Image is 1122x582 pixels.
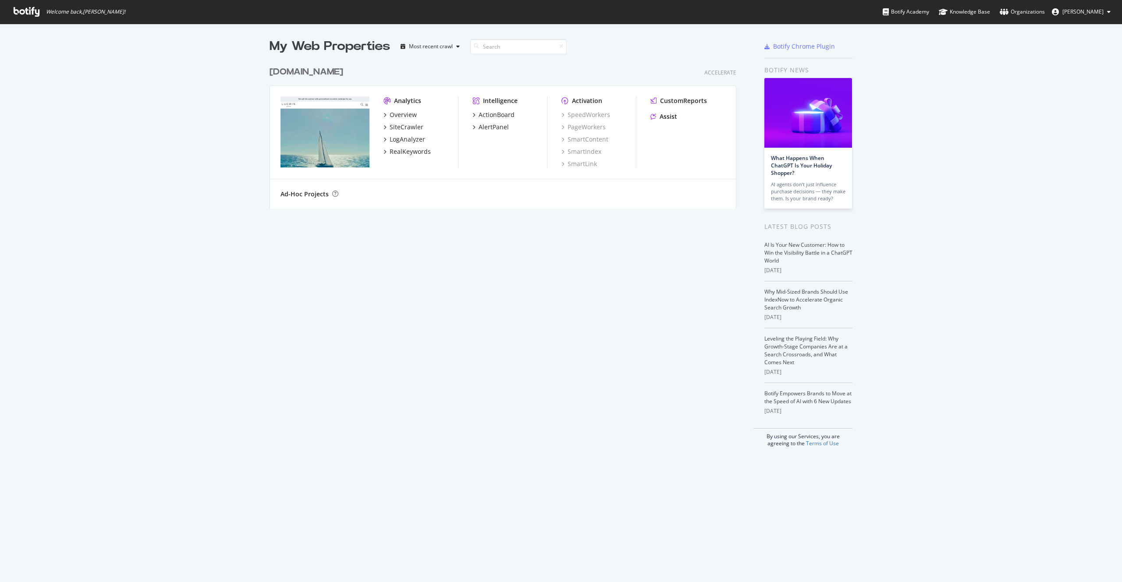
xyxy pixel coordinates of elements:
a: SiteCrawler [383,123,423,131]
img: lucrin.com [280,96,369,167]
div: Latest Blog Posts [764,222,852,231]
div: Accelerate [704,69,736,76]
div: Botify news [764,65,852,75]
button: [PERSON_NAME] [1045,5,1118,19]
a: Why Mid-Sized Brands Should Use IndexNow to Accelerate Organic Search Growth [764,288,848,311]
div: RealKeywords [390,147,431,156]
a: ActionBoard [472,110,515,119]
div: ActionBoard [479,110,515,119]
a: PageWorkers [561,123,606,131]
a: RealKeywords [383,147,431,156]
div: Organizations [1000,7,1045,16]
a: SpeedWorkers [561,110,610,119]
div: [DATE] [764,313,852,321]
a: SmartIndex [561,147,601,156]
a: What Happens When ChatGPT Is Your Holiday Shopper? [771,154,832,177]
a: Botify Chrome Plugin [764,42,835,51]
a: SmartContent [561,135,608,144]
input: Search [470,39,567,54]
a: AI Is Your New Customer: How to Win the Visibility Battle in a ChatGPT World [764,241,852,264]
div: SiteCrawler [390,123,423,131]
button: Most recent crawl [397,39,463,53]
div: Overview [390,110,417,119]
div: Analytics [394,96,421,105]
div: [DATE] [764,407,852,415]
div: Ad-Hoc Projects [280,190,329,199]
span: Kervin Ramen [1062,8,1104,15]
div: Activation [572,96,602,105]
div: Intelligence [483,96,518,105]
div: grid [270,55,743,209]
div: LogAnalyzer [390,135,425,144]
a: CustomReports [650,96,707,105]
span: Welcome back, [PERSON_NAME] ! [46,8,125,15]
div: Botify Academy [883,7,929,16]
div: Knowledge Base [939,7,990,16]
div: [DATE] [764,368,852,376]
div: Most recent crawl [409,44,453,49]
div: [DOMAIN_NAME] [270,66,343,78]
img: What Happens When ChatGPT Is Your Holiday Shopper? [764,78,852,148]
a: AlertPanel [472,123,509,131]
a: Botify Empowers Brands to Move at the Speed of AI with 6 New Updates [764,390,852,405]
div: Assist [660,112,677,121]
div: AlertPanel [479,123,509,131]
div: CustomReports [660,96,707,105]
div: My Web Properties [270,38,390,55]
a: Assist [650,112,677,121]
div: AI agents don’t just influence purchase decisions — they make them. Is your brand ready? [771,181,845,202]
div: [DATE] [764,266,852,274]
a: Terms of Use [806,440,839,447]
div: By using our Services, you are agreeing to the [753,428,852,447]
a: SmartLink [561,160,597,168]
a: Leveling the Playing Field: Why Growth-Stage Companies Are at a Search Crossroads, and What Comes... [764,335,848,366]
div: Botify Chrome Plugin [773,42,835,51]
a: LogAnalyzer [383,135,425,144]
a: [DOMAIN_NAME] [270,66,347,78]
a: Overview [383,110,417,119]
